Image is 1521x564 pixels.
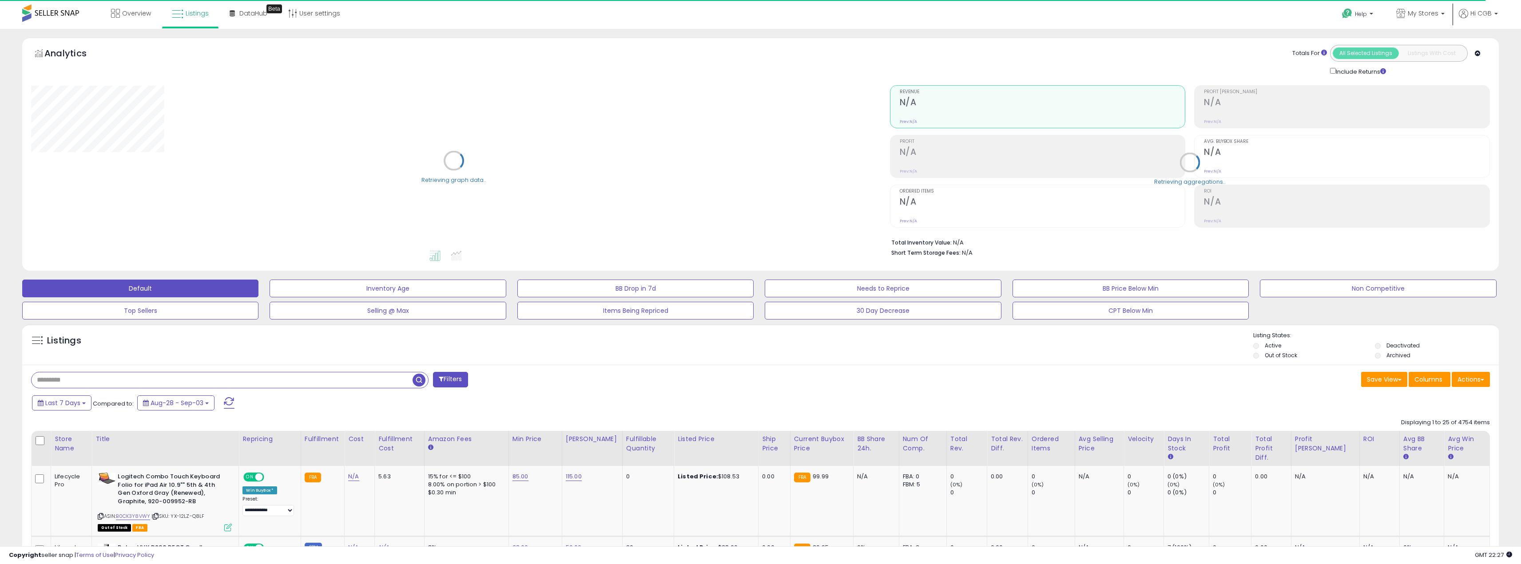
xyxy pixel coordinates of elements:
[1414,375,1442,384] span: Columns
[151,398,203,407] span: Aug-28 - Sep-03
[903,473,940,481] div: FBA: 0
[93,399,134,408] span: Compared to:
[98,524,131,532] span: All listings that are currently out of stock and unavailable for purchase on Amazon
[903,544,940,552] div: FBA: 3
[428,444,433,452] small: Amazon Fees.
[115,551,154,559] a: Privacy Policy
[98,544,115,561] img: 41A0k5-8-DL._SL40_.jpg
[239,9,267,18] span: DataHub
[1398,47,1465,59] button: Listings With Cost
[1213,544,1251,552] div: 0
[421,176,486,184] div: Retrieving graph data..
[950,489,987,497] div: 0
[950,544,987,552] div: 0
[1128,544,1164,552] div: 0
[1448,453,1453,461] small: Avg Win Price.
[1213,473,1251,481] div: 0
[857,434,895,453] div: BB Share 24h.
[1408,9,1438,18] span: My Stores
[45,398,80,407] span: Last 7 Days
[1403,544,1444,552] div: 0%
[1079,473,1117,481] div: N/A
[762,473,783,481] div: 0.00
[55,473,85,489] div: Lifecycle Pro
[1213,434,1247,453] div: Total Profit
[263,473,277,481] span: OFF
[47,335,81,347] h5: Listings
[1355,10,1367,18] span: Help
[245,473,256,481] span: ON
[266,4,282,13] div: Tooltip anchor
[1032,481,1044,488] small: (0%)
[1032,473,1075,481] div: 0
[428,489,502,497] div: $0.30 min
[1079,434,1120,453] div: Avg Selling Price
[1409,372,1450,387] button: Columns
[762,434,786,453] div: Ship Price
[1403,434,1441,453] div: Avg BB Share
[1013,302,1249,319] button: CPT Below Min
[1295,434,1356,453] div: Profit [PERSON_NAME]
[122,9,151,18] span: Overview
[55,544,85,560] div: Lifecycle Pro
[566,434,619,444] div: [PERSON_NAME]
[857,473,892,481] div: N/A
[1342,8,1353,19] i: Get Help
[512,472,528,481] a: 85.00
[270,280,506,297] button: Inventory Age
[950,481,963,488] small: (0%)
[1168,544,1209,552] div: 7 (100%)
[1361,372,1407,387] button: Save View
[1459,9,1498,29] a: Hi CGB
[305,434,341,444] div: Fulfillment
[428,434,505,444] div: Amazon Fees
[517,302,754,319] button: Items Being Repriced
[428,544,502,552] div: 8%
[1448,434,1486,453] div: Avg Win Price
[1154,177,1226,185] div: Retrieving aggregations..
[813,543,829,552] span: 39.95
[1265,351,1297,359] label: Out of Stock
[903,481,940,489] div: FBM: 5
[55,434,88,453] div: Store Name
[903,434,943,453] div: Num of Comp.
[950,473,987,481] div: 0
[270,302,506,319] button: Selling @ Max
[794,434,850,453] div: Current Buybox Price
[22,302,258,319] button: Top Sellers
[991,434,1024,453] div: Total Rev. Diff.
[242,434,297,444] div: Repricing
[242,486,277,494] div: Win BuyBox *
[1255,544,1284,552] div: 0.00
[1032,489,1075,497] div: 0
[1403,453,1409,461] small: Avg BB Share.
[1323,66,1397,76] div: Include Returns
[76,551,114,559] a: Terms of Use
[1128,489,1164,497] div: 0
[348,543,359,552] a: N/A
[991,473,1021,481] div: 0.00
[378,434,421,453] div: Fulfillment Cost
[794,473,810,482] small: FBA
[428,473,502,481] div: 15% for <= $100
[242,496,294,516] div: Preset:
[762,544,783,552] div: 0.00
[1168,489,1209,497] div: 0 (0%)
[991,544,1021,552] div: 0.00
[118,473,226,508] b: Logitech Combo Touch Keyboard Folio for iPad Air 10.9"" 5th & 4th Gen Oxford Gray (Renewed), Grap...
[1448,544,1483,552] div: N/A
[1363,434,1396,444] div: ROI
[305,473,321,482] small: FBA
[678,543,718,552] b: Listed Price:
[626,473,667,481] div: 0
[1475,551,1512,559] span: 2025-09-11 22:27 GMT
[1128,481,1140,488] small: (0%)
[857,544,892,552] div: 0%
[1255,473,1284,481] div: 0.00
[678,434,755,444] div: Listed Price
[378,473,417,481] div: 5.63
[950,434,983,453] div: Total Rev.
[1403,473,1438,481] div: N/A
[98,473,232,530] div: ASIN:
[678,544,751,552] div: $38.00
